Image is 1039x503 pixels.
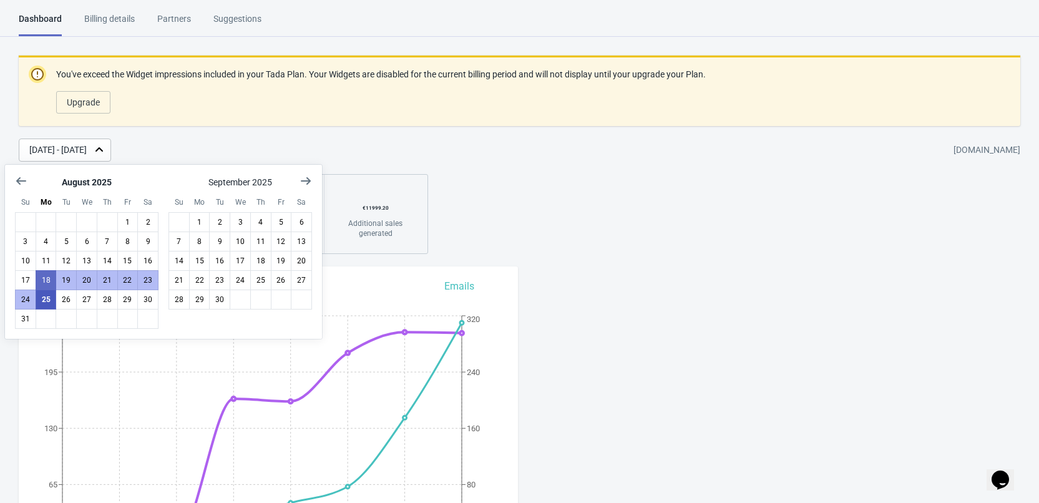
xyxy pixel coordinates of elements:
tspan: 80 [467,480,476,489]
button: August 14 2025 [97,251,118,271]
button: September 4 2025 [250,212,271,232]
button: August 9 2025 [137,232,159,251]
button: September 11 2025 [250,232,271,251]
button: September 19 2025 [271,251,292,271]
button: August 24 2025 [15,290,36,310]
button: August 10 2025 [15,251,36,271]
button: September 10 2025 [230,232,251,251]
button: September 8 2025 [189,232,210,251]
button: August 29 2025 [117,290,139,310]
div: Tuesday [209,192,230,213]
tspan: 130 [44,424,57,433]
tspan: 320 [467,315,480,324]
div: Saturday [137,192,159,213]
button: September 14 2025 [168,251,190,271]
div: Additional sales generated [337,218,414,238]
button: September 7 2025 [168,232,190,251]
button: September 1 2025 [189,212,210,232]
button: August 8 2025 [117,232,139,251]
div: Thursday [250,192,271,213]
div: Sunday [168,192,190,213]
tspan: 65 [49,480,57,489]
button: September 26 2025 [271,270,292,290]
button: August 28 2025 [97,290,118,310]
button: August 16 2025 [137,251,159,271]
button: August 18 2025 [36,270,57,290]
button: September 25 2025 [250,270,271,290]
button: September 21 2025 [168,270,190,290]
button: September 17 2025 [230,251,251,271]
button: September 5 2025 [271,212,292,232]
button: August 11 2025 [36,251,57,271]
button: September 6 2025 [291,212,312,232]
tspan: 160 [467,424,480,433]
tspan: 240 [467,368,480,377]
button: September 16 2025 [209,251,230,271]
div: Friday [271,192,292,213]
button: August 22 2025 [117,270,139,290]
button: August 13 2025 [76,251,97,271]
button: September 2 2025 [209,212,230,232]
button: August 23 2025 [137,270,159,290]
button: August 1 2025 [117,212,139,232]
button: Upgrade [56,91,110,114]
button: September 28 2025 [168,290,190,310]
button: September 3 2025 [230,212,251,232]
tspan: 195 [44,368,57,377]
button: September 20 2025 [291,251,312,271]
div: € 11999.20 [337,198,414,218]
div: Tuesday [56,192,77,213]
span: Upgrade [67,97,100,107]
div: Dashboard [19,12,62,36]
button: August 30 2025 [137,290,159,310]
div: Partners [157,12,191,34]
button: September 30 2025 [209,290,230,310]
button: August 5 2025 [56,232,77,251]
button: September 24 2025 [230,270,251,290]
button: September 12 2025 [271,232,292,251]
button: September 9 2025 [209,232,230,251]
div: Saturday [291,192,312,213]
button: September 23 2025 [209,270,230,290]
div: Monday [189,192,210,213]
button: September 13 2025 [291,232,312,251]
button: August 19 2025 [56,270,77,290]
button: August 20 2025 [76,270,97,290]
iframe: chat widget [987,453,1027,491]
button: August 17 2025 [15,270,36,290]
button: August 2 2025 [137,212,159,232]
button: September 15 2025 [189,251,210,271]
div: Thursday [97,192,118,213]
button: Show next month, October 2025 [295,170,317,192]
button: Show previous month, July 2025 [10,170,32,192]
div: [DOMAIN_NAME] [954,139,1020,162]
div: Friday [117,192,139,213]
button: August 15 2025 [117,251,139,271]
p: You've exceed the Widget impressions included in your Tada Plan. Your Widgets are disabled for th... [56,68,706,81]
button: August 3 2025 [15,232,36,251]
button: September 29 2025 [189,290,210,310]
button: September 22 2025 [189,270,210,290]
div: [DATE] - [DATE] [29,144,87,157]
button: August 12 2025 [56,251,77,271]
div: Monday [36,192,57,213]
div: Suggestions [213,12,261,34]
button: August 26 2025 [56,290,77,310]
div: Sunday [15,192,36,213]
button: August 6 2025 [76,232,97,251]
button: August 7 2025 [97,232,118,251]
button: Today August 25 2025 [36,290,57,310]
button: August 21 2025 [97,270,118,290]
button: August 31 2025 [15,309,36,329]
div: Wednesday [230,192,251,213]
button: September 27 2025 [291,270,312,290]
div: Billing details [84,12,135,34]
button: August 4 2025 [36,232,57,251]
div: Wednesday [76,192,97,213]
button: August 27 2025 [76,290,97,310]
button: September 18 2025 [250,251,271,271]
